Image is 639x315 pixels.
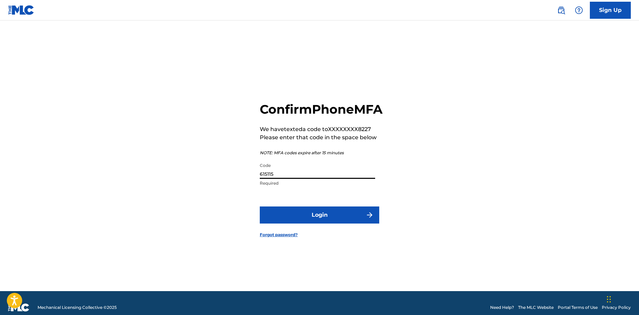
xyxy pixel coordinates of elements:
[260,206,379,224] button: Login
[590,2,631,19] a: Sign Up
[554,3,568,17] a: Public Search
[607,289,611,310] div: Drag
[605,282,639,315] iframe: Chat Widget
[260,180,375,186] p: Required
[557,6,565,14] img: search
[38,304,117,311] span: Mechanical Licensing Collective © 2025
[575,6,583,14] img: help
[260,150,383,156] p: NOTE: MFA codes expire after 15 minutes
[260,125,383,133] p: We have texted a code to XXXXXXXX8227
[366,211,374,219] img: f7272a7cc735f4ea7f67.svg
[260,102,383,117] h2: Confirm Phone MFA
[490,304,514,311] a: Need Help?
[518,304,554,311] a: The MLC Website
[260,232,298,238] a: Forgot password?
[558,304,598,311] a: Portal Terms of Use
[260,133,383,142] p: Please enter that code in the space below
[8,303,29,312] img: logo
[602,304,631,311] a: Privacy Policy
[572,3,586,17] div: Help
[8,5,34,15] img: MLC Logo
